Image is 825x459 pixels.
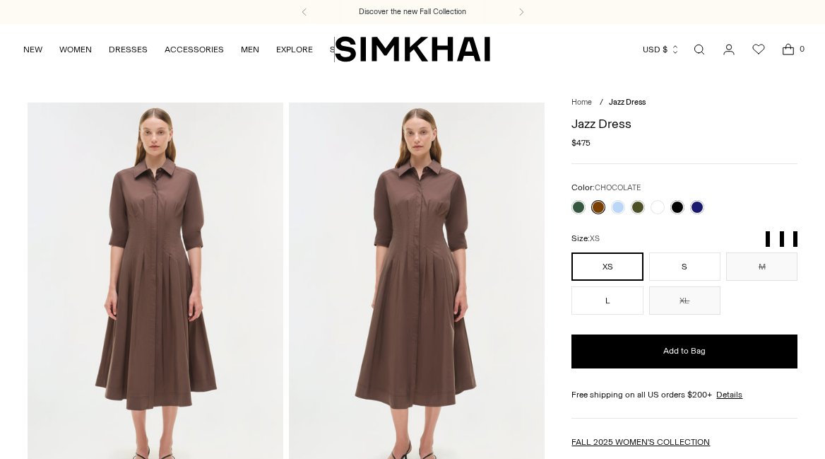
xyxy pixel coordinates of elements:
nav: breadcrumbs [571,97,797,109]
a: SIMKHAI [335,35,490,63]
span: $475 [571,136,590,149]
div: / [600,97,603,109]
h1: Jazz Dress [571,117,797,130]
div: Free shipping on all US orders $200+ [571,388,797,401]
label: Color: [571,181,641,194]
a: SALE [330,34,351,65]
span: CHOCOLATE [595,183,641,192]
a: Wishlist [744,35,773,64]
button: Add to Bag [571,335,797,368]
button: S [649,252,720,281]
a: Discover the new Fall Collection [359,6,466,18]
button: XS [571,252,643,281]
a: Open cart modal [774,35,802,64]
a: DRESSES [109,34,148,65]
a: Details [716,388,742,401]
span: Add to Bag [663,345,706,357]
span: 0 [795,42,808,55]
a: EXPLORE [276,34,313,65]
button: M [726,252,797,281]
button: XL [649,286,720,315]
a: Go to the account page [715,35,743,64]
a: Home [571,98,592,107]
a: NEW [23,34,42,65]
a: ACCESSORIES [165,34,224,65]
span: XS [590,234,600,243]
a: WOMEN [59,34,92,65]
button: USD $ [643,34,680,65]
a: MEN [241,34,259,65]
a: Open search modal [685,35,713,64]
a: FALL 2025 WOMEN'S COLLECTION [571,437,710,447]
button: L [571,286,643,315]
span: Jazz Dress [609,98,646,107]
label: Size: [571,232,600,245]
